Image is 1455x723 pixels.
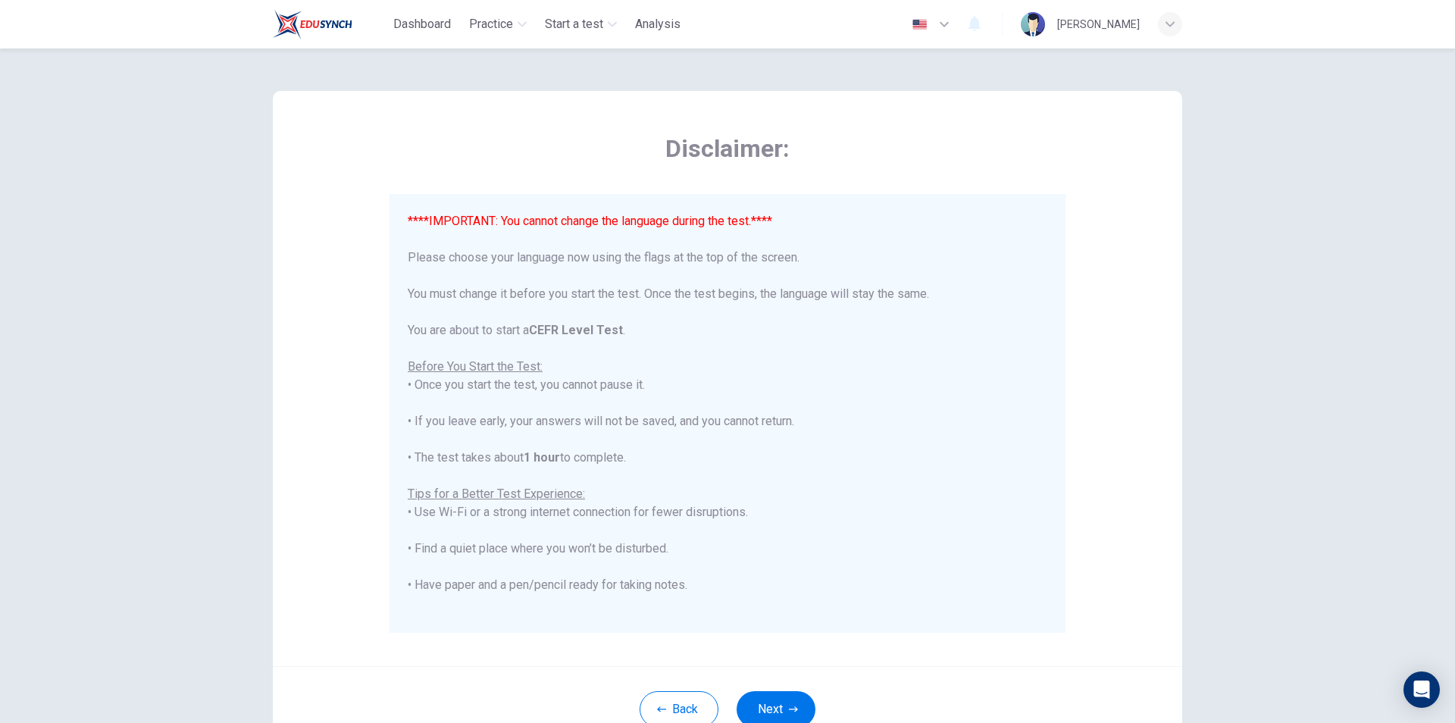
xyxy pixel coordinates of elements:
div: Open Intercom Messenger [1403,671,1440,708]
b: 1 hour [524,450,560,465]
span: Start a test [545,15,603,33]
img: Train Test logo [273,9,352,39]
font: ****IMPORTANT: You cannot change the language during the test.**** [408,214,772,228]
div: [PERSON_NAME] [1057,15,1140,33]
button: Analysis [629,11,687,38]
button: Dashboard [387,11,457,38]
span: Disclaimer: [390,133,1065,164]
u: Before You Start the Test: [408,359,543,374]
span: Practice [469,15,513,33]
span: Analysis [635,15,681,33]
img: en [910,19,929,30]
button: Practice [463,11,533,38]
button: Start a test [539,11,623,38]
span: Dashboard [393,15,451,33]
img: Profile picture [1021,12,1045,36]
b: CEFR Level Test [529,323,623,337]
u: Tips for a Better Test Experience: [408,487,585,501]
a: Train Test logo [273,9,387,39]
